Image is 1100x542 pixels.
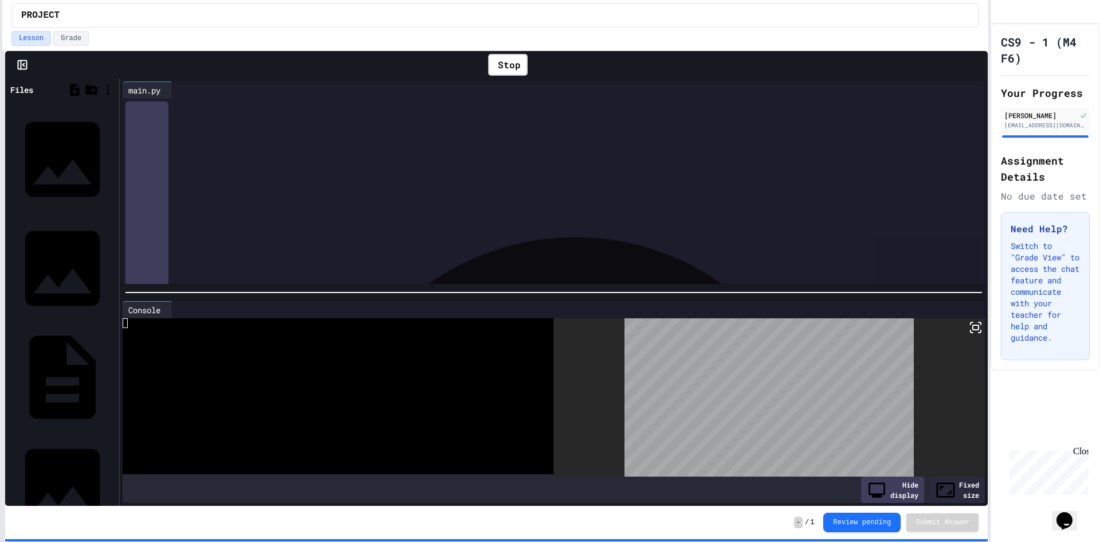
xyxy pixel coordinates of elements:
[21,9,60,22] span: PROJECT
[1001,153,1090,185] h2: Assignment Details
[823,513,901,532] button: Review pending
[1004,121,1086,130] div: [EMAIL_ADDRESS][DOMAIN_NAME]
[123,301,172,318] div: Console
[1011,222,1080,236] h3: Need Help?
[805,518,809,527] span: /
[930,477,985,503] div: Fixed size
[123,304,166,316] div: Console
[1001,34,1090,66] h1: CS9 - 1 (M4 F6)
[123,84,166,96] div: main.py
[810,518,814,527] span: 1
[123,81,172,99] div: main.py
[916,518,969,527] span: Submit Answer
[794,517,803,528] span: -
[861,477,924,503] div: Hide display
[53,31,89,46] button: Grade
[1005,446,1089,495] iframe: chat widget
[1001,85,1090,101] h2: Your Progress
[1001,189,1090,203] div: No due date set
[906,513,979,532] button: Submit Answer
[488,54,528,76] div: Stop
[1004,110,1077,120] div: [PERSON_NAME]
[5,5,79,73] div: Chat with us now!Close
[10,84,33,96] div: Files
[11,31,51,46] button: Lesson
[1011,240,1080,344] p: Switch to "Grade View" to access the chat feature and communicate with your teacher for help and ...
[1052,496,1089,531] iframe: chat widget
